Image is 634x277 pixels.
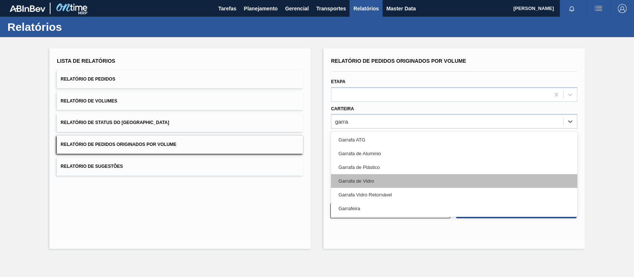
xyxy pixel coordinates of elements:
[57,92,303,110] button: Relatório de Volumes
[316,4,346,13] span: Transportes
[57,58,115,64] span: Lista de Relatórios
[353,4,378,13] span: Relatórios
[61,164,123,169] span: Relatório de Sugestões
[61,120,169,125] span: Relatório de Status do [GEOGRAPHIC_DATA]
[61,142,176,147] span: Relatório de Pedidos Originados por Volume
[331,174,577,188] div: Garrafa de Vidro
[331,106,354,111] label: Carteira
[218,4,237,13] span: Tarefas
[331,58,466,64] span: Relatório de Pedidos Originados por Volume
[61,76,115,82] span: Relatório de Pedidos
[331,147,577,160] div: Garrafa de Aluminio
[57,70,303,88] button: Relatório de Pedidos
[10,5,45,12] img: TNhmsLtSVTkK8tSr43FrP2fwEKptu5GPRR3wAAAABJRU5ErkJggg==
[285,4,309,13] span: Gerencial
[57,136,303,154] button: Relatório de Pedidos Originados por Volume
[618,4,627,13] img: Logout
[331,79,345,84] label: Etapa
[57,114,303,132] button: Relatório de Status do [GEOGRAPHIC_DATA]
[331,133,577,147] div: Garrafa ATG
[61,98,117,104] span: Relatório de Volumes
[386,4,416,13] span: Master Data
[331,202,577,215] div: Garrafeira
[331,160,577,174] div: Garrafa de Plástico
[560,3,583,14] button: Notificações
[57,157,303,176] button: Relatório de Sugestões
[7,23,139,31] h1: Relatórios
[244,4,277,13] span: Planejamento
[594,4,603,13] img: userActions
[331,188,577,202] div: Garrafa Vidro Retornável
[330,203,450,218] button: Limpar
